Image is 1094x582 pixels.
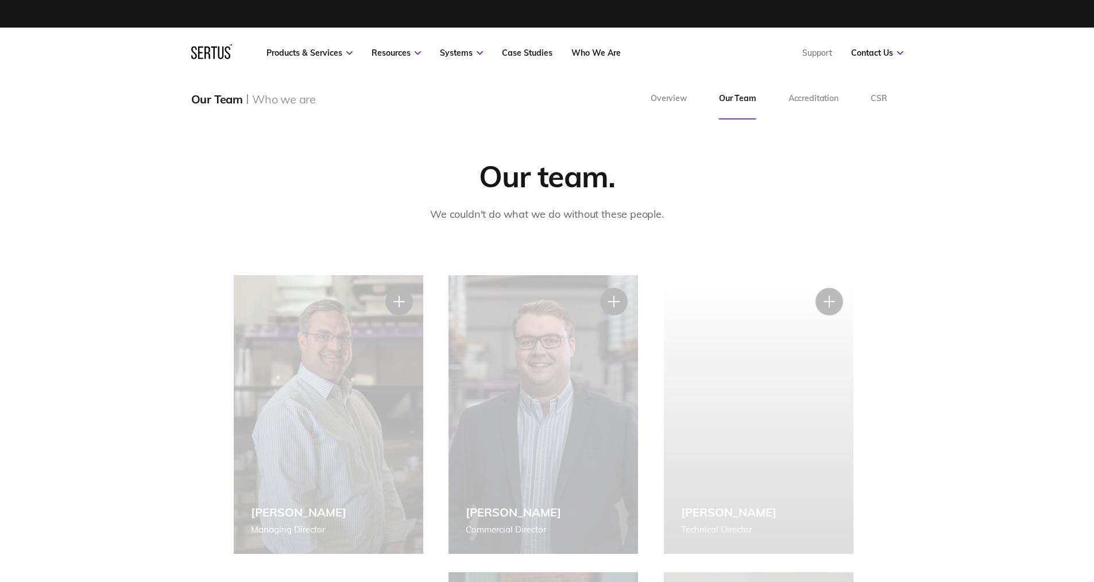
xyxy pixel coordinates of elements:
a: Who We Are [571,48,621,58]
a: Resources [372,48,421,58]
div: Our team. [479,157,616,195]
div: Managing Director [251,523,346,537]
a: Case Studies [502,48,552,58]
a: Accreditation [772,78,855,120]
a: Products & Services [266,48,353,58]
a: Overview [635,78,703,120]
a: Systems [440,48,483,58]
div: [PERSON_NAME] [251,505,346,519]
div: Who we are [252,92,316,106]
div: Technical Director [681,523,776,537]
div: Commercial Director [466,523,561,537]
div: [PERSON_NAME] [681,505,776,519]
a: Contact Us [851,48,903,58]
div: Our Team [191,92,243,106]
a: Support [802,48,832,58]
p: We couldn't do what we do without these people. [430,206,664,223]
div: [PERSON_NAME] [466,505,561,519]
a: CSR [855,78,903,120]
